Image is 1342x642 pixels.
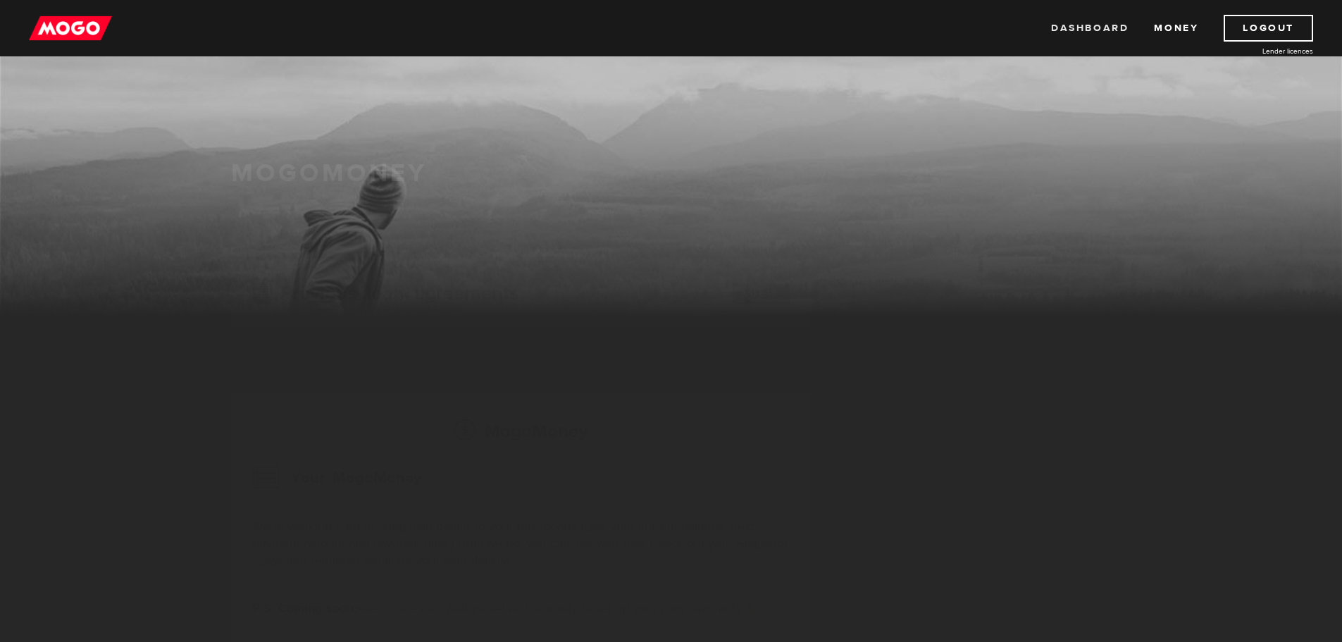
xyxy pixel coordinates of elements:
[1207,46,1313,56] a: Lender licences
[29,15,112,42] img: mogo_logo-11ee424be714fa7cbb0f0f49df9e16ec.png
[570,536,635,552] a: chat with us
[1224,15,1313,42] a: Logout
[252,519,790,569] p: We're working hard to bring loan details to your dashboard! (Like your current balance, next paym...
[252,416,790,445] h2: MogoMoney
[252,600,790,617] p: even more cool features—like the ability to set up your own payments
[733,284,790,304] a: View
[1154,15,1198,42] a: Money
[745,603,757,615] img: strong arm emoji
[252,459,421,496] h3: Your MogoMoney
[252,282,518,300] h3: Previous loan agreements
[1051,15,1129,42] a: Dashboard
[252,600,357,617] strong: P.S. Coming soon:
[231,159,1112,188] h1: MogoMoney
